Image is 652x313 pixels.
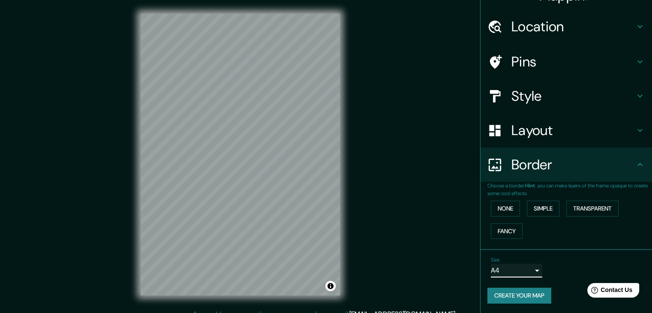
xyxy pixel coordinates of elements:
div: Border [481,147,652,182]
button: Simple [527,201,559,217]
h4: Location [511,18,635,35]
button: Transparent [566,201,619,217]
canvas: Map [141,14,340,295]
div: Location [481,9,652,44]
button: Toggle attribution [325,281,336,291]
p: Choose a border. : you can make layers of the frame opaque to create some cool effects. [487,182,652,197]
div: Pins [481,45,652,79]
div: A4 [491,264,542,277]
button: Create your map [487,288,551,304]
h4: Pins [511,53,635,70]
button: None [491,201,520,217]
h4: Border [511,156,635,173]
h4: Layout [511,122,635,139]
b: Hint [525,182,535,189]
div: Layout [481,113,652,147]
button: Fancy [491,223,523,239]
iframe: Help widget launcher [576,280,643,304]
h4: Style [511,87,635,105]
div: Style [481,79,652,113]
label: Size [491,256,500,264]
